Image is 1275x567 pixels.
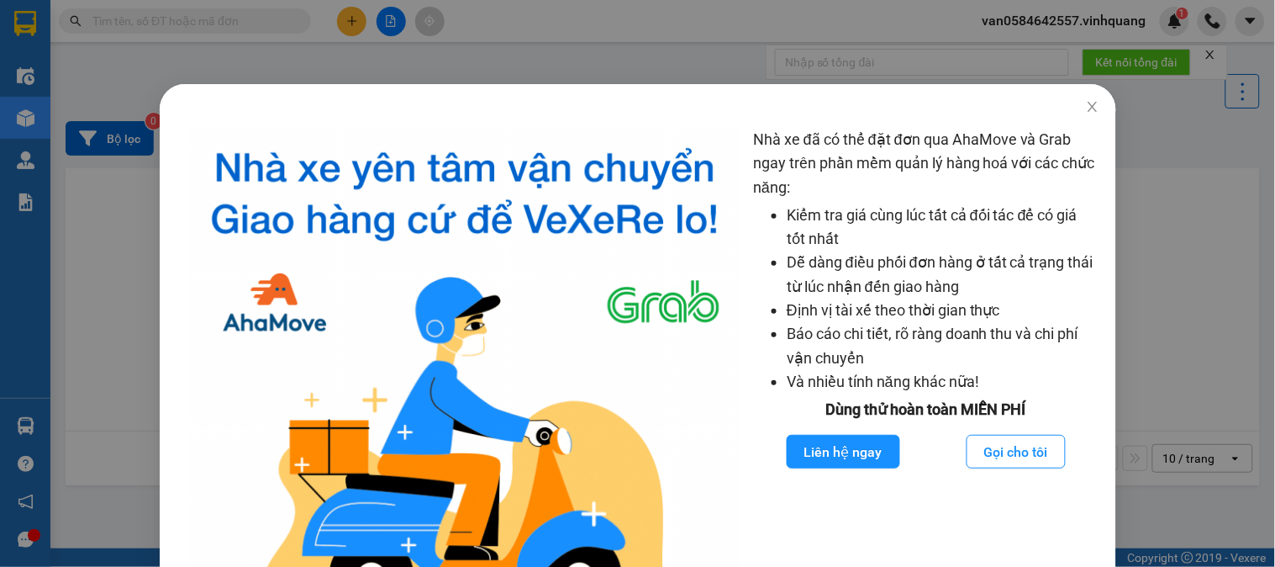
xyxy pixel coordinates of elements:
[787,251,1099,299] li: Dễ dàng điều phối đơn hàng ở tất cả trạng thái từ lúc nhận đến giao hàng
[1085,100,1099,114] span: close
[753,398,1099,421] div: Dùng thử hoàn toàn MIỄN PHÍ
[787,370,1099,394] li: Và nhiều tính năng khác nữa!
[984,442,1048,463] span: Gọi cho tôi
[786,435,899,469] button: Liên hệ ngay
[787,322,1099,370] li: Báo cáo chi tiết, rõ ràng doanh thu và chi phí vận chuyển
[1068,84,1115,131] button: Close
[803,442,882,463] span: Liên hệ ngay
[787,204,1099,252] li: Kiểm tra giá cùng lúc tất cả đối tác để có giá tốt nhất
[787,299,1099,322] li: Định vị tài xế theo thời gian thực
[967,435,1066,469] button: Gọi cho tôi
